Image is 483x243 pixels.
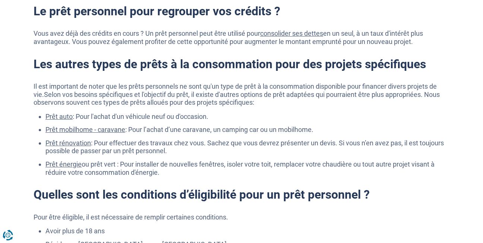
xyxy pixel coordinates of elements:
a: Prêt énergie [45,160,82,168]
p: Pour être éligible, il est nécessaire de remplir certaines conditions. [34,213,449,221]
p: Il est important de noter que les prêts personnels ne sont qu'un type de prêt à la consommation d... [34,82,449,107]
a: Prêt auto [45,113,73,120]
li: Avoir plus de 18 ans [45,227,449,235]
a: Prêt mobilhome - caravane [45,126,125,133]
li: ou prêt vert : Pour installer de nouvelles fenêtres, isoler votre toit, remplacer votre chaudière... [45,160,449,176]
h2: Les autres types de prêts à la consommation pour des projets spécifiques [34,57,449,71]
h2: Quelles sont les conditions d’éligibilité pour un prêt personnel ? [34,187,449,202]
li: : Pour effectuer des travaux chez vous. Sachez que vous devrez présenter un devis. Si vous n’en a... [45,139,449,155]
li: : Pour l’achat d’une caravane, un camping car ou un mobilhome. [45,126,449,134]
a: Prêt rénovation [45,139,91,147]
li: : Pour l'achat d'un véhicule neuf ou d'occasion. [45,113,449,121]
p: Vous avez déjà des crédits en cours ? Un prêt personnel peut être utilisé pour en un seul, à un t... [34,29,449,45]
a: consolider ses dettes [260,29,323,37]
h2: Le prêt personnel pour regrouper vos crédits ? [34,4,449,18]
